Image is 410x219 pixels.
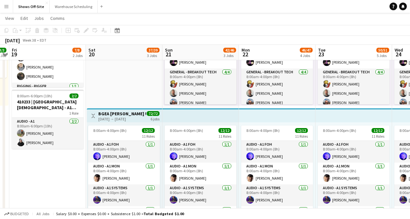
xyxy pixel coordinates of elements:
span: 24 [394,51,403,58]
button: Shows Off-Site [13,0,50,13]
span: 12/12 [142,128,155,133]
a: Jobs [32,14,46,22]
span: Week 38 [21,38,37,43]
span: Wed [395,47,403,53]
span: 12/12 [295,128,308,133]
app-card-role: Audio - A1 FOH1/18:00am-4:00pm (8h)[PERSON_NAME] [318,141,389,163]
span: Sat [88,47,95,53]
span: 11 Roles [218,134,231,139]
button: Warehouse Scheduling [50,0,98,13]
div: [DATE] [5,37,20,44]
div: 2 Jobs [73,53,83,58]
a: View [3,14,17,22]
app-card-role: Audio - A1 Systems1/18:00am-4:00pm (8h)[PERSON_NAME] [241,184,313,206]
span: View [5,15,14,21]
app-card-role: General - Breakout Tech4/48:00am-4:00pm (8h)[PERSON_NAME][PERSON_NAME][PERSON_NAME] [241,69,313,118]
span: Sun [165,47,173,53]
span: 8:00am-4:00pm (8h) [246,128,280,133]
h3: BGEA [PERSON_NAME] Upstate NY -- 409546 [98,111,146,117]
div: [DATE] → [DATE] [98,117,146,121]
div: 3 Jobs [147,53,159,58]
app-card-role: General - Breakout Tech4/48:00am-4:00pm (8h)[PERSON_NAME][PERSON_NAME][PERSON_NAME] [318,69,389,118]
span: 8:00am-4:00pm (8h) [323,128,356,133]
app-card-role: Audio - A1 MON1/18:00am-4:00pm (8h)[PERSON_NAME] [241,163,313,184]
app-card-role: Audio - A1 MON1/18:00am-4:00pm (8h)[PERSON_NAME] [165,163,236,184]
app-card-role: Audio - A12/28:00am-6:00pm (10h)[PERSON_NAME][PERSON_NAME] [12,118,84,149]
app-card-role: Audio - A1 MON1/18:00am-4:00pm (8h)[PERSON_NAME] [318,163,389,184]
span: 11 Roles [372,134,384,139]
app-card-role: Rigging - Rigger1/1 [12,83,84,104]
app-card-role: Audio - A1 Systems1/18:00am-4:00pm (8h)[PERSON_NAME] [88,184,160,206]
span: Comms [50,15,65,21]
span: Edit [20,15,28,21]
a: Edit [18,14,30,22]
span: Total Budgeted $1.00 [143,211,184,216]
span: 22 [241,51,250,58]
span: Jobs [34,15,44,21]
span: 11 Roles [142,134,155,139]
app-card-role: Audio - A1 MON1/18:00am-4:00pm (8h)[PERSON_NAME] [88,163,160,184]
span: 7/8 [72,48,81,53]
app-card-role: Audio - A1 Systems1/18:00am-4:00pm (8h)[PERSON_NAME] [165,184,236,206]
span: Tue [318,47,325,53]
h3: 410233 | [GEOGRAPHIC_DATA][DEMOGRAPHIC_DATA] - A1 Prep Day [12,99,84,110]
span: Fri [12,47,17,53]
div: 4 Jobs [300,53,312,58]
span: 21 [164,51,173,58]
span: 12/12 [372,128,384,133]
span: 50/51 [376,48,389,53]
span: 2/2 [70,93,78,98]
span: 12/12 [218,128,231,133]
span: Mon [242,47,250,53]
div: 5 Jobs [377,53,389,58]
span: 8:00am-6:00pm (10h) [17,93,52,98]
button: Budgeted [3,210,30,217]
span: 42/46 [223,48,236,53]
span: 11 Roles [295,134,308,139]
span: 8:00am-4:00pm (8h) [93,128,127,133]
div: 6 jobs [151,116,160,121]
span: 46/47 [300,48,313,53]
span: 8:00am-4:00pm (8h) [170,128,203,133]
app-card-role: General - Stagehand3/38:00am-1:00pm (5h)[PERSON_NAME][PERSON_NAME][PERSON_NAME] [12,42,84,83]
span: 19 [11,51,17,58]
div: Salary $0.00 + Expenses $0.00 + Subsistence $1.00 = [56,211,184,216]
div: 3 Jobs [224,53,236,58]
span: 23 [317,51,325,58]
app-job-card: 8:00am-6:00pm (10h)2/2410233 | [GEOGRAPHIC_DATA][DEMOGRAPHIC_DATA] - A1 Prep Day1 RoleAudio - A12... [12,90,84,149]
span: Budgeted [10,212,29,216]
app-card-role: Audio - A1 FOH1/18:00am-4:00pm (8h)[PERSON_NAME] [165,141,236,163]
app-card-role: Audio - A1 Systems1/18:00am-4:00pm (8h)[PERSON_NAME] [318,184,389,206]
span: 72/72 [147,111,160,116]
span: 37/39 [147,48,160,53]
div: EDT [40,38,46,43]
span: 1 Role [69,111,78,116]
a: Comms [48,14,67,22]
span: All jobs [35,211,51,216]
app-card-role: Audio - A1 FOH1/18:00am-4:00pm (8h)[PERSON_NAME] [88,141,160,163]
app-card-role: Audio - A1 FOH1/18:00am-4:00pm (8h)[PERSON_NAME] [241,141,313,163]
span: 20 [87,51,95,58]
app-card-role: General - Breakout Tech4/48:00am-4:00pm (8h)[PERSON_NAME][PERSON_NAME][PERSON_NAME] [165,69,236,118]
